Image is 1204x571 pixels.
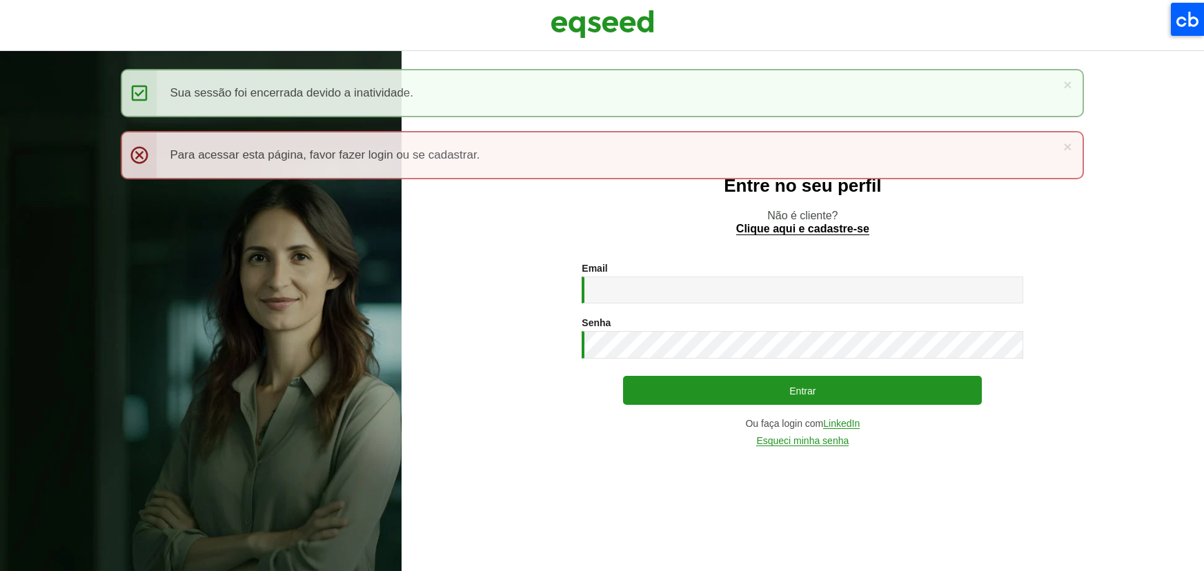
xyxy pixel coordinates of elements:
[1063,77,1072,92] a: ×
[121,69,1084,117] div: Sua sessão foi encerrada devido a inatividade.
[582,419,1023,429] div: Ou faça login com
[756,436,849,446] a: Esqueci minha senha
[823,419,860,429] a: LinkedIn
[623,376,982,405] button: Entrar
[1063,139,1072,154] a: ×
[429,209,1176,235] p: Não é cliente?
[429,176,1176,196] h2: Entre no seu perfil
[736,223,869,235] a: Clique aqui e cadastre-se
[582,318,611,328] label: Senha
[551,7,654,41] img: EqSeed Logo
[121,131,1084,179] div: Para acessar esta página, favor fazer login ou se cadastrar.
[582,263,607,273] label: Email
